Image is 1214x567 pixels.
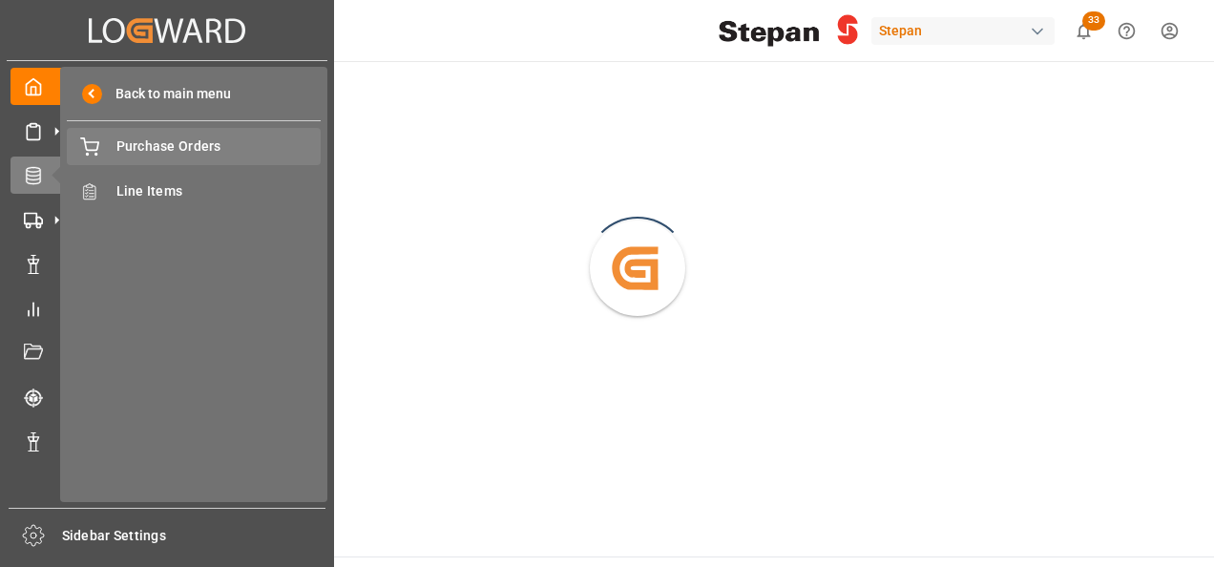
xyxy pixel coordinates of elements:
[1062,10,1105,52] button: show 33 new notifications
[1105,10,1148,52] button: Help Center
[62,526,326,546] span: Sidebar Settings
[10,68,324,105] a: My Cockpit
[102,84,231,104] span: Back to main menu
[116,136,322,157] span: Purchase Orders
[10,289,324,326] a: My Reports
[871,12,1062,49] button: Stepan
[1082,11,1105,31] span: 33
[871,17,1055,45] div: Stepan
[719,14,858,48] img: Stepan_Company_logo.svg.png_1713531530.png
[10,423,324,460] a: Notifications
[67,172,321,209] a: Line Items
[116,181,322,201] span: Line Items
[10,334,324,371] a: Document Management
[67,128,321,165] a: Purchase Orders
[10,378,324,415] a: Tracking
[10,245,324,283] a: Data Management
